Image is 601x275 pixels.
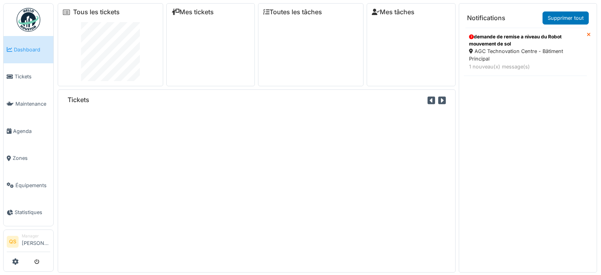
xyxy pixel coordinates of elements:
div: demande de remise a niveau du Robot mouvement de sol [469,33,582,47]
a: QS Manager[PERSON_NAME] [7,233,50,252]
a: Maintenance [4,90,53,118]
a: Agenda [4,118,53,145]
div: 1 nouveau(x) message(s) [469,63,582,70]
li: [PERSON_NAME] [22,233,50,250]
a: Mes tickets [171,8,214,16]
a: Mes tâches [372,8,414,16]
span: Maintenance [15,100,50,108]
a: demande de remise a niveau du Robot mouvement de sol AGC Technovation Centre - Bâtiment Principal... [464,28,587,76]
h6: Notifications [467,14,505,22]
div: Manager [22,233,50,239]
span: Statistiques [15,209,50,216]
a: Supprimer tout [543,11,589,25]
img: Badge_color-CXgf-gQk.svg [17,8,40,32]
span: Dashboard [14,46,50,53]
a: Tous les tickets [73,8,120,16]
a: Zones [4,144,53,172]
a: Équipements [4,172,53,199]
span: Agenda [13,127,50,135]
span: Tickets [15,73,50,80]
li: QS [7,236,19,248]
a: Statistiques [4,199,53,226]
span: Zones [13,154,50,162]
div: AGC Technovation Centre - Bâtiment Principal [469,47,582,63]
span: Équipements [15,182,50,189]
a: Toutes les tâches [263,8,322,16]
a: Dashboard [4,36,53,63]
h6: Tickets [68,96,89,104]
a: Tickets [4,63,53,91]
